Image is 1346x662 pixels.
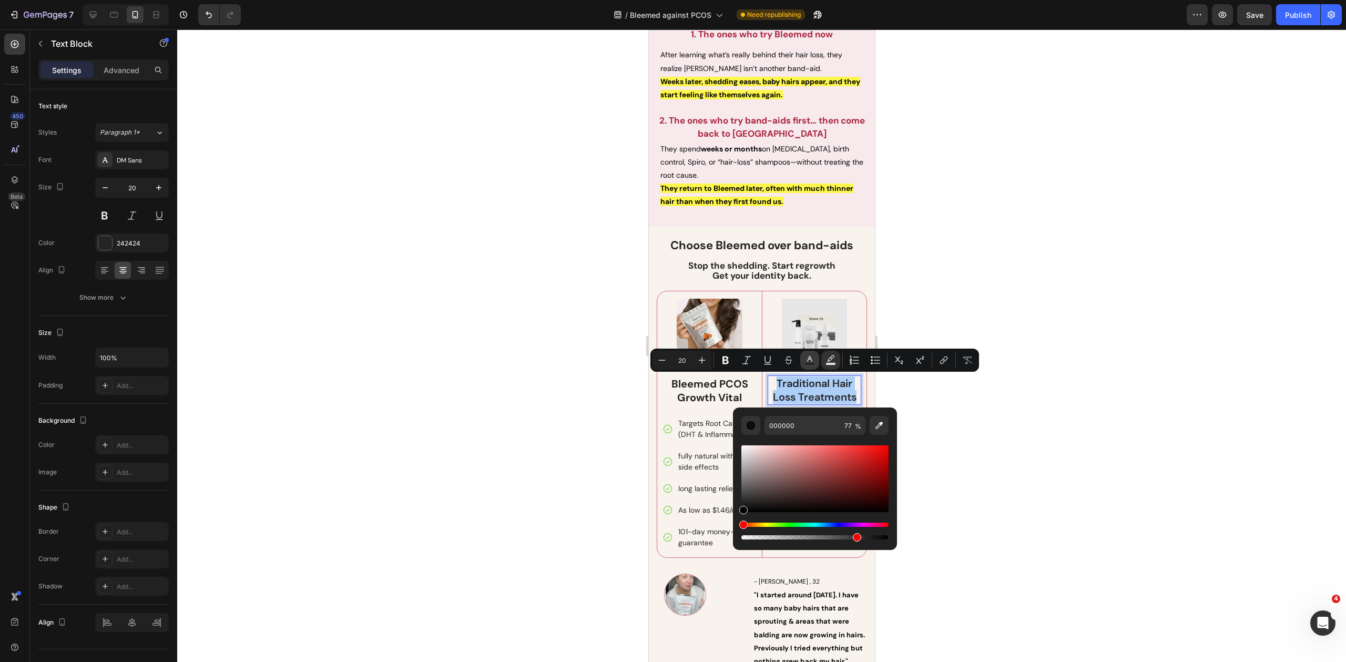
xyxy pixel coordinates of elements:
div: Image [38,467,57,477]
iframe: Design area [649,29,875,662]
button: Publish [1276,4,1320,25]
div: Add... [117,441,166,450]
div: Color [38,440,55,450]
div: Padding [38,381,63,390]
p: Text Block [51,37,140,50]
p: Advanced [104,65,139,76]
div: Shadow [38,582,63,591]
strong: 2. The ones who try band-aids first… then come back to [GEOGRAPHIC_DATA] [11,85,216,110]
div: Shape [38,501,72,515]
iframe: Intercom live chat [1310,610,1335,636]
button: Save [1237,4,1272,25]
input: E.g FFFFFF [764,416,840,435]
div: Font [38,155,52,165]
strong: Get your identity back. [64,240,162,252]
div: Add... [117,582,166,592]
button: Show more [38,288,169,307]
p: As low as $1.46/day [29,475,106,486]
div: Size [38,180,66,195]
strong: weeks or months [52,115,113,124]
span: Need republishing [747,10,801,19]
strong: They return to Bleemed later, often with much thinner hair than when they first found us. [12,154,205,177]
span: Bleemed against PCOS [630,9,711,21]
span: After learning what’s really behind their hair loss, they realize [PERSON_NAME] isn’t another ban... [12,21,193,43]
p: long lasting relief [29,454,106,465]
strong: Choose Bleemed over band-aids [22,208,205,223]
strong: Stop the shedding. Start regrowth [39,230,187,242]
div: Styles [38,128,57,137]
span: / [625,9,628,21]
div: Size [38,326,66,340]
p: No guarantee, won't fix your hair loss [135,496,211,518]
div: Hue [741,523,889,527]
img: gempages_583244777114305176-d198d813-cefc-4518-9803-8a45364088a0.png [15,544,57,586]
div: Add... [117,527,166,537]
div: 450 [10,112,25,120]
div: Width [38,353,56,362]
input: Auto [96,348,168,367]
img: gempages_583244777114305176-39886d79-cb09-47ee-8bc0-4e212216da02.png [133,269,199,335]
p: temporary relief [135,453,211,464]
p: Targets Root Cause [29,389,106,400]
span: 4 [1332,595,1340,603]
div: Rich Text Editor. Editing area: main [14,347,108,376]
div: Add... [117,381,166,391]
p: Doesn't address root cause [135,388,211,410]
span: They spend on [MEDICAL_DATA], birth control, Spiro, or “hair-loss” shampoos—without treating the ... [12,115,215,150]
div: Show more [79,292,128,303]
p: Expensive long-term [135,475,211,486]
div: Border [38,527,59,536]
span: % [855,421,861,432]
div: 242424 [117,239,166,248]
button: Paragraph 1* [95,123,169,142]
div: Add... [117,555,166,564]
button: 7 [4,4,78,25]
p: (DHT & Inflammation) [29,400,106,411]
div: Align [38,616,68,630]
strong: "I started around [DATE]. I have so many baby hairs that are sprouting & areas that were balding ... [105,561,216,636]
div: Beta [8,192,25,201]
p: Settings [52,65,81,76]
strong: Weeks later, shedding eases, baby hairs appear, and they start feeling like themselves again. [12,47,211,70]
div: DM Sans [117,156,166,165]
div: Color [38,238,55,248]
p: 7 [69,8,74,21]
strong: Bleemed PCOS Growth Vital [23,348,99,375]
p: 101-day money-back guarantee [29,497,106,519]
div: Add... [117,468,166,477]
span: Paragraph 1* [100,128,140,137]
div: Text style [38,101,67,111]
p: Traditional Hair Loss Treatments [120,347,211,374]
p: Synthetic, possible harmful side effects [135,421,211,443]
div: Editor contextual toolbar [650,349,979,372]
div: Align [38,263,68,278]
div: Corner [38,554,59,564]
img: gempages_583244777114305176-c8eaf13a-948d-46c6-afb1-5773c07c2732.png [28,269,94,335]
div: Rich Text Editor. Editing area: main [119,346,212,375]
div: Undo/Redo [198,4,241,25]
div: Publish [1285,9,1311,21]
span: - [PERSON_NAME] , 32 [105,548,171,556]
div: Background [38,414,89,428]
span: Save [1246,11,1263,19]
p: fully natural with no side effects [29,421,106,443]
